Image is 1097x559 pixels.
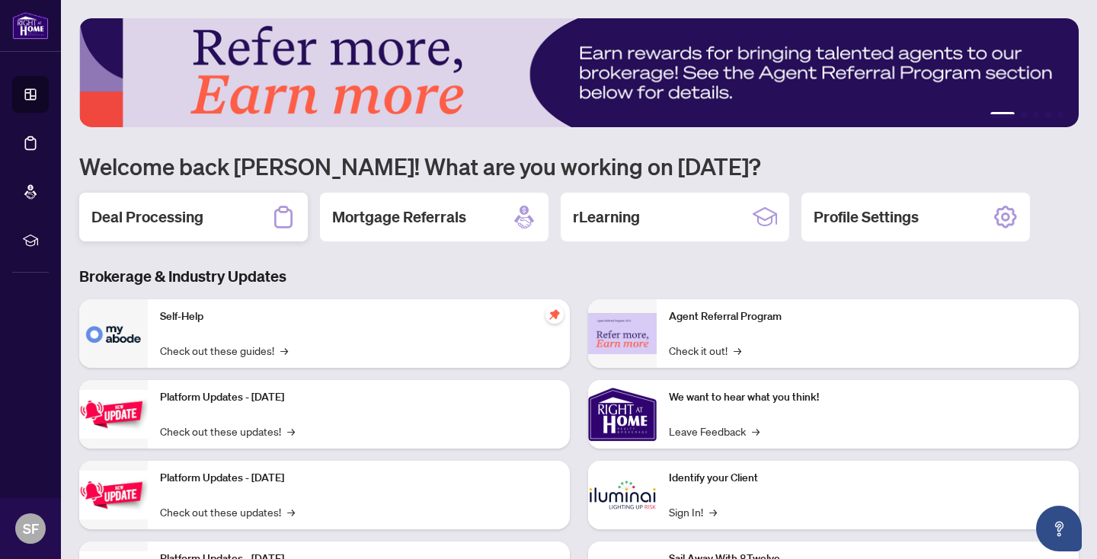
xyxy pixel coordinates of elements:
[91,206,203,228] h2: Deal Processing
[752,423,760,439] span: →
[1045,112,1051,118] button: 4
[23,518,39,539] span: SF
[79,18,1079,127] img: Slide 0
[573,206,640,228] h2: rLearning
[160,389,558,406] p: Platform Updates - [DATE]
[669,342,741,359] a: Check it out!→
[669,308,1067,325] p: Agent Referral Program
[287,423,295,439] span: →
[79,390,148,438] img: Platform Updates - July 21, 2025
[1036,506,1082,551] button: Open asap
[990,112,1015,118] button: 1
[588,380,657,449] img: We want to hear what you think!
[332,206,466,228] h2: Mortgage Referrals
[1021,112,1027,118] button: 2
[709,503,717,520] span: →
[669,389,1067,406] p: We want to hear what you think!
[814,206,919,228] h2: Profile Settings
[79,266,1079,287] h3: Brokerage & Industry Updates
[1033,112,1039,118] button: 3
[160,503,295,520] a: Check out these updates!→
[79,152,1079,180] h1: Welcome back [PERSON_NAME]! What are you working on [DATE]?
[160,342,288,359] a: Check out these guides!→
[160,308,558,325] p: Self-Help
[669,503,717,520] a: Sign In!→
[287,503,295,520] span: →
[588,313,657,355] img: Agent Referral Program
[669,423,760,439] a: Leave Feedback→
[79,471,148,519] img: Platform Updates - July 8, 2025
[734,342,741,359] span: →
[280,342,288,359] span: →
[79,299,148,368] img: Self-Help
[160,423,295,439] a: Check out these updates!→
[588,461,657,529] img: Identify your Client
[545,305,564,324] span: pushpin
[12,11,49,40] img: logo
[669,470,1067,487] p: Identify your Client
[1057,112,1063,118] button: 5
[160,470,558,487] p: Platform Updates - [DATE]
